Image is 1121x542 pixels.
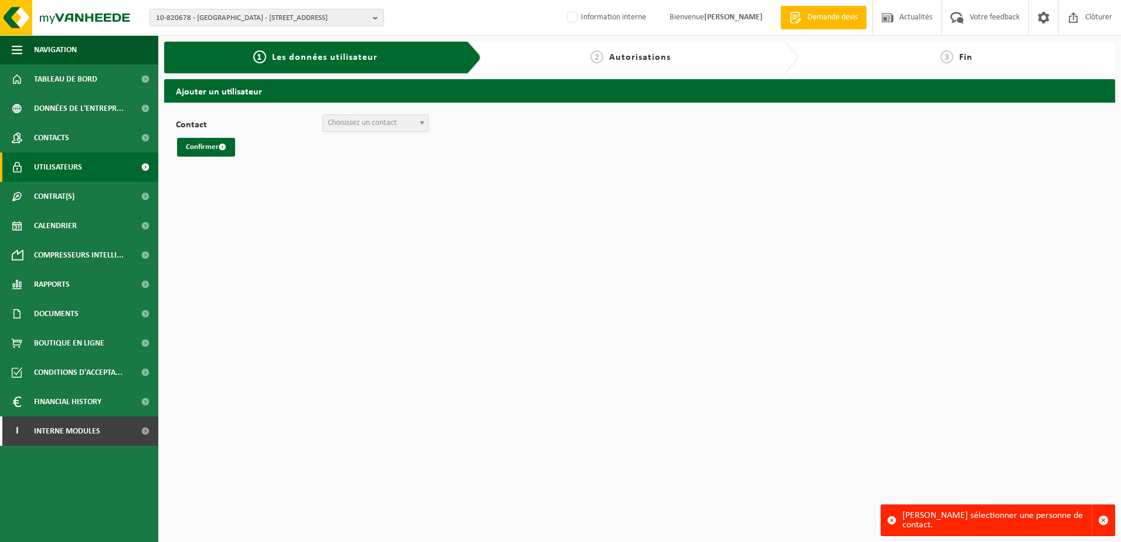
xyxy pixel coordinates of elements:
h2: Ajouter un utilisateur [164,79,1115,102]
span: Fin [959,53,973,62]
span: I [12,416,22,446]
span: Conditions d'accepta... [34,358,123,387]
button: 10-820678 - [GEOGRAPHIC_DATA] - [STREET_ADDRESS] [150,9,384,26]
span: Les données utilisateur [272,53,378,62]
span: 2 [590,50,603,63]
span: Autorisations [609,53,671,62]
span: Utilisateurs [34,153,82,182]
span: Documents [34,299,79,328]
span: Boutique en ligne [34,328,104,358]
a: Demande devis [780,6,867,29]
button: Confirmer [177,138,235,157]
span: Demande devis [804,12,861,23]
label: Contact [176,120,322,132]
label: Information interne [565,9,646,26]
span: Contrat(s) [34,182,74,211]
span: Contacts [34,123,69,153]
span: Rapports [34,270,70,299]
span: Calendrier [34,211,77,240]
span: Navigation [34,35,77,65]
span: Tableau de bord [34,65,97,94]
span: Financial History [34,387,101,416]
span: 10-820678 - [GEOGRAPHIC_DATA] - [STREET_ADDRESS] [156,9,368,27]
span: Interne modules [34,416,100,446]
span: Compresseurs intelli... [34,240,124,270]
span: Données de l'entrepr... [34,94,124,123]
div: [PERSON_NAME] sélectionner une personne de contact. [902,505,1092,536]
span: Choisissez un contact [328,118,397,127]
strong: [PERSON_NAME] [704,13,763,22]
span: 1 [253,50,266,63]
span: 3 [940,50,953,63]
